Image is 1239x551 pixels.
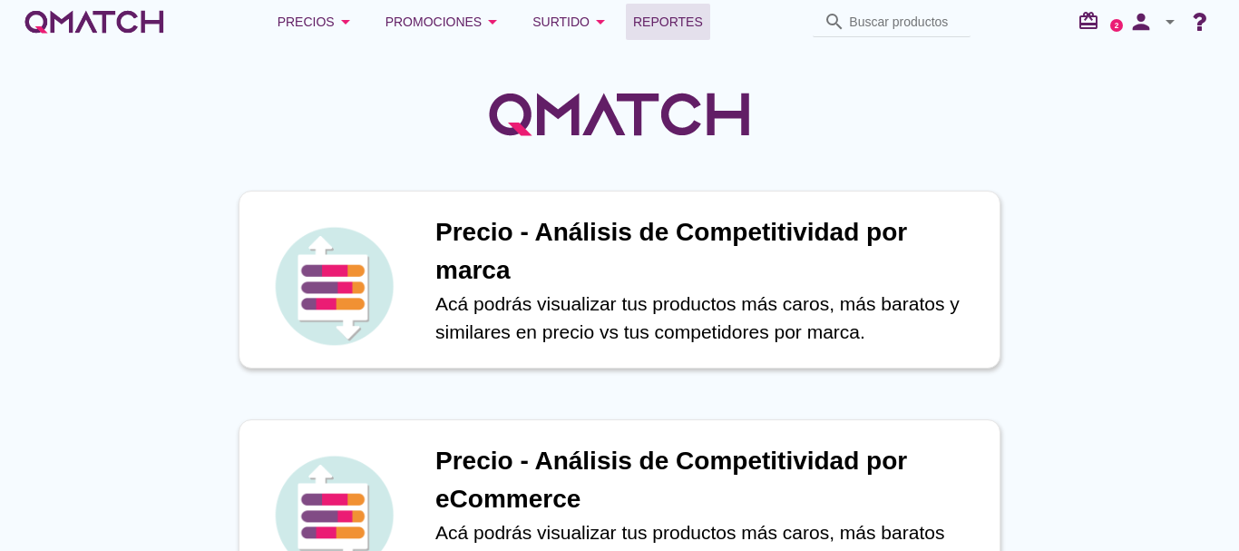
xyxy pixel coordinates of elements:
[213,191,1026,369] a: iconPrecio - Análisis de Competitividad por marcaAcá podrás visualizar tus productos más caros, m...
[518,4,626,40] button: Surtido
[371,4,519,40] button: Promociones
[532,11,611,33] div: Surtido
[278,11,356,33] div: Precios
[590,11,611,33] i: arrow_drop_down
[824,11,845,33] i: search
[1110,19,1123,32] a: 2
[335,11,356,33] i: arrow_drop_down
[22,4,167,40] a: white-qmatch-logo
[385,11,504,33] div: Promociones
[1078,10,1107,32] i: redeem
[435,442,981,518] h1: Precio - Análisis de Competitividad por eCommerce
[849,7,960,36] input: Buscar productos
[633,11,703,33] span: Reportes
[270,222,397,349] img: icon
[1159,11,1181,33] i: arrow_drop_down
[483,69,756,160] img: QMatchLogo
[263,4,371,40] button: Precios
[1123,9,1159,34] i: person
[435,290,981,347] p: Acá podrás visualizar tus productos más caros, más baratos y similares en precio vs tus competido...
[1115,21,1119,29] text: 2
[482,11,503,33] i: arrow_drop_down
[626,4,710,40] a: Reportes
[435,213,981,290] h1: Precio - Análisis de Competitividad por marca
